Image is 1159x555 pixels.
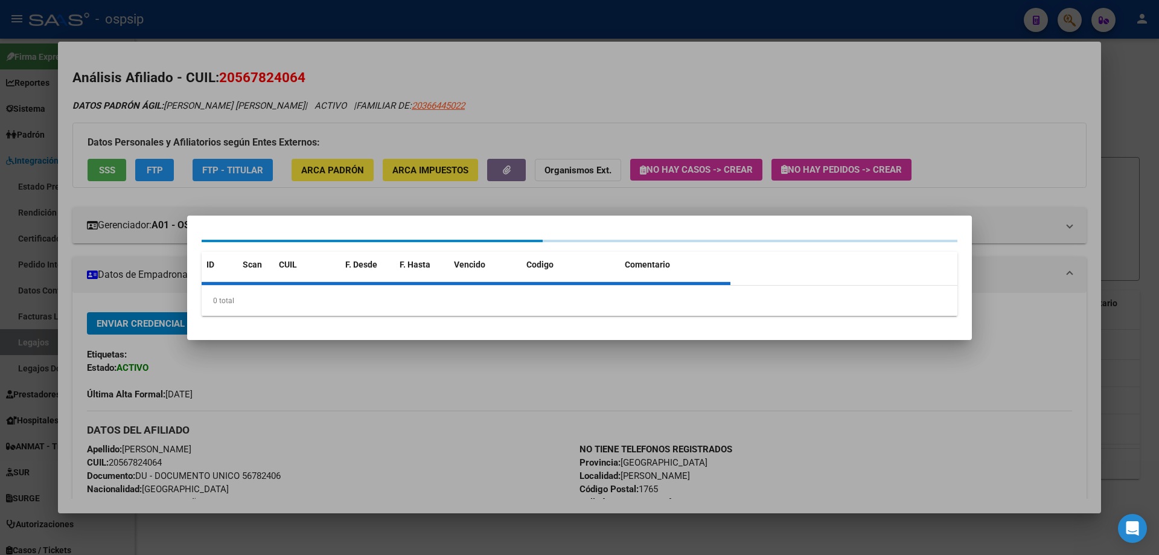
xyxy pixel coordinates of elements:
[340,252,395,278] datatable-header-cell: F. Desde
[400,260,430,269] span: F. Hasta
[620,252,730,278] datatable-header-cell: Comentario
[1118,514,1147,543] div: Open Intercom Messenger
[625,260,670,269] span: Comentario
[345,260,377,269] span: F. Desde
[243,260,262,269] span: Scan
[206,260,214,269] span: ID
[238,252,274,278] datatable-header-cell: Scan
[522,252,620,278] datatable-header-cell: Codigo
[395,252,449,278] datatable-header-cell: F. Hasta
[526,260,554,269] span: Codigo
[274,252,340,278] datatable-header-cell: CUIL
[202,286,957,316] div: 0 total
[279,260,297,269] span: CUIL
[449,252,522,278] datatable-header-cell: Vencido
[202,252,238,278] datatable-header-cell: ID
[454,260,485,269] span: Vencido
